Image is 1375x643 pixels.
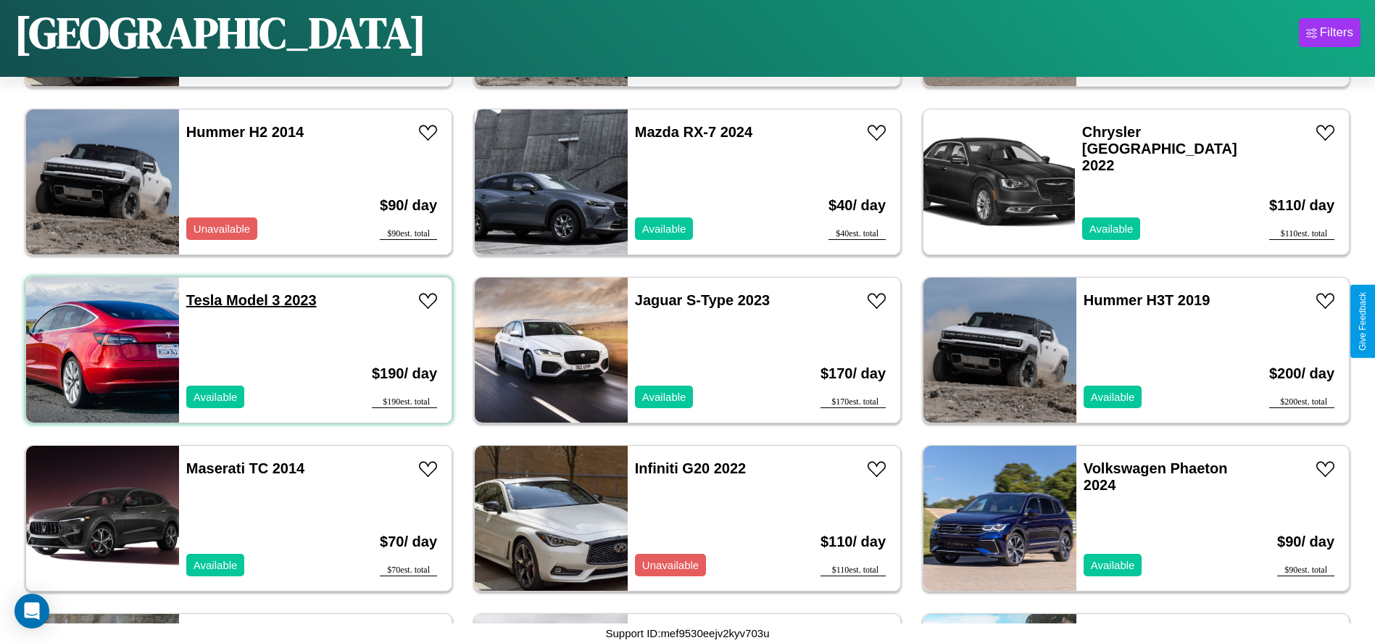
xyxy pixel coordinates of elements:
div: $ 40 est. total [828,228,886,240]
a: Volkswagen Phaeton 2024 [1084,460,1228,493]
h3: $ 110 / day [821,519,886,565]
div: Give Feedback [1358,292,1368,351]
div: $ 200 est. total [1269,397,1334,408]
p: Support ID: mef9530eejv2kyv703u [606,623,770,643]
a: Tesla Model 3 2023 [186,292,317,308]
a: Maserati TC 2014 [186,460,304,476]
div: Open Intercom Messenger [14,594,49,629]
a: Jaguar S-Type 2023 [635,292,770,308]
p: Available [1091,387,1135,407]
h3: $ 200 / day [1269,351,1334,397]
h3: $ 90 / day [380,183,437,228]
a: Mazda RX-7 2024 [635,124,752,140]
p: Unavailable [194,219,250,238]
div: $ 70 est. total [380,565,437,576]
a: Chrysler [GEOGRAPHIC_DATA] 2022 [1082,124,1237,173]
a: Infiniti G20 2022 [635,460,746,476]
p: Available [194,387,238,407]
p: Available [194,555,238,575]
div: Filters [1320,25,1353,40]
p: Available [1091,555,1135,575]
h3: $ 70 / day [380,519,437,565]
h1: [GEOGRAPHIC_DATA] [14,3,426,62]
div: $ 170 est. total [821,397,886,408]
div: $ 110 est. total [1269,228,1334,240]
div: $ 90 est. total [380,228,437,240]
div: $ 90 est. total [1277,565,1334,576]
a: Hummer H2 2014 [186,124,304,140]
a: Hummer H3T 2019 [1084,292,1210,308]
h3: $ 190 / day [372,351,437,397]
h3: $ 110 / day [1269,183,1334,228]
p: Available [642,387,686,407]
div: $ 190 est. total [372,397,437,408]
p: Unavailable [642,555,699,575]
h3: $ 90 / day [1277,519,1334,565]
button: Filters [1299,18,1361,47]
p: Available [642,219,686,238]
h3: $ 40 / day [828,183,886,228]
div: $ 110 est. total [821,565,886,576]
p: Available [1089,219,1134,238]
h3: $ 170 / day [821,351,886,397]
